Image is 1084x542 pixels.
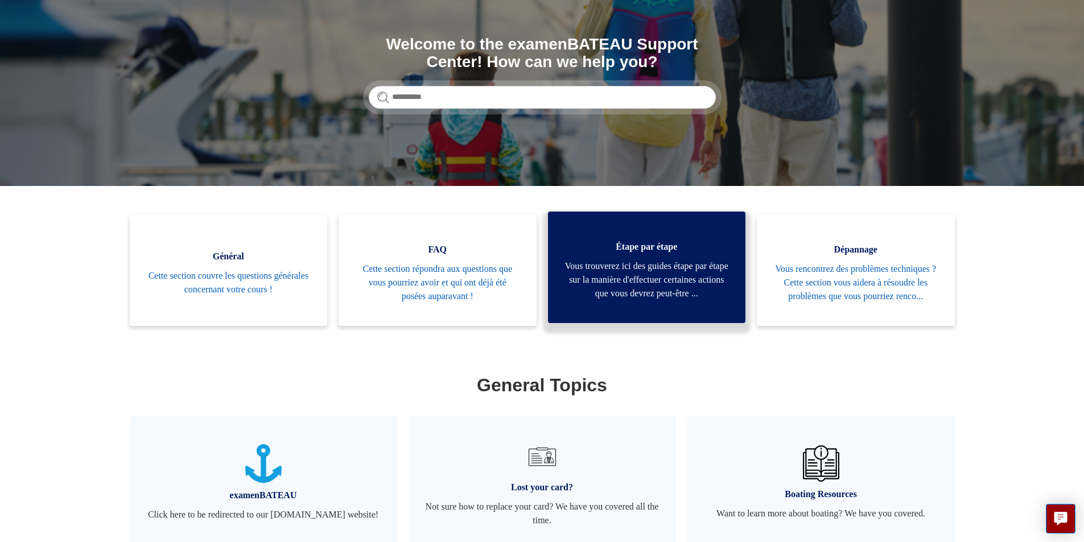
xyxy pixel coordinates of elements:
[245,444,282,483] img: 01JTNN85WSQ5FQ6HNXPDSZ7SRA
[147,269,311,296] span: Cette section couvre les questions générales concernant votre cours !
[704,487,938,501] span: Boating Resources
[548,212,746,323] a: Étape par étape Vous trouverez ici des guides étape par étape sur la manière d'effectuer certaine...
[803,445,839,482] img: 01JHREV2E6NG3DHE8VTG8QH796
[147,508,380,522] span: Click here to be redirected to our [DOMAIN_NAME] website!
[426,481,659,494] span: Lost your card?
[774,243,938,256] span: Dépannage
[130,214,328,326] a: Général Cette section couvre les questions générales concernant votre cours !
[524,438,560,475] img: 01JRG6G4NA4NJ1BVG8MJM761YH
[147,250,311,263] span: Général
[356,243,520,256] span: FAQ
[339,214,537,326] a: FAQ Cette section répondra aux questions que vous pourriez avoir et qui ont déjà été posées aupar...
[565,259,729,300] span: Vous trouverez ici des guides étape par étape sur la manière d'effectuer certaines actions que vo...
[774,262,938,303] span: Vous rencontrez des problèmes techniques ? Cette section vous aidera à résoudre les problèmes que...
[704,507,938,520] span: Want to learn more about boating? We have you covered.
[1046,504,1075,533] button: Live chat
[147,489,380,502] span: examenBATEAU
[369,36,716,71] h1: Welcome to the examenBATEAU Support Center! How can we help you?
[133,371,952,399] h1: General Topics
[426,500,659,527] span: Not sure how to replace your card? We have you covered all the time.
[369,86,716,109] input: Rechercher
[356,262,520,303] span: Cette section répondra aux questions que vous pourriez avoir et qui ont déjà été posées auparavant !
[565,240,729,254] span: Étape par étape
[757,214,955,326] a: Dépannage Vous rencontrez des problèmes techniques ? Cette section vous aidera à résoudre les pro...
